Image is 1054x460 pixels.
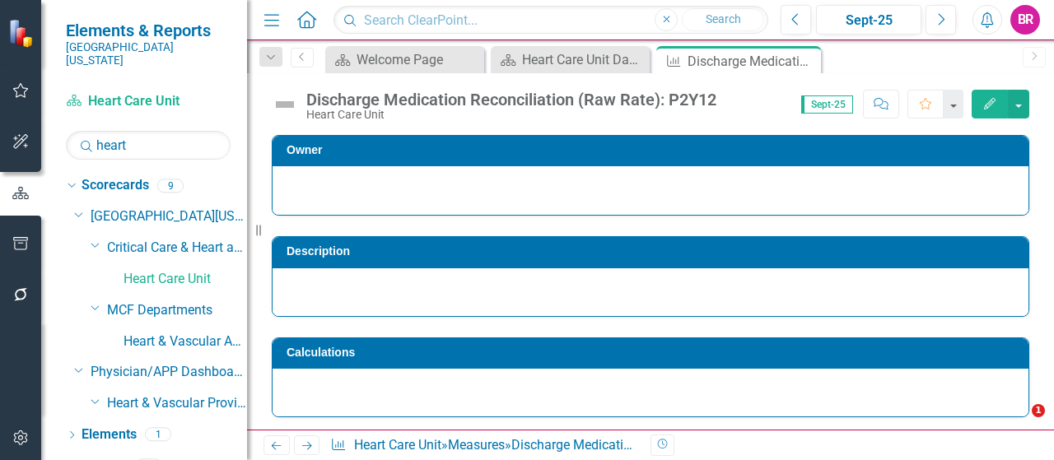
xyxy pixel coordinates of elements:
[333,6,768,35] input: Search ClearPoint...
[145,428,171,442] div: 1
[82,425,137,444] a: Elements
[107,394,247,413] a: Heart & Vascular Providers
[306,91,716,109] div: Discharge Medication Reconciliation (Raw Rate): P2Y12
[82,176,149,195] a: Scorecards
[124,332,247,351] a: Heart & Vascular Associates
[91,363,247,382] a: Physician/APP Dashboards
[66,92,231,111] a: Heart Care Unit
[511,437,837,453] div: Discharge Medication Reconciliation (Raw Rate): P2Y12
[688,51,817,72] div: Discharge Medication Reconciliation (Raw Rate): P2Y12
[329,49,480,70] a: Welcome Page
[107,239,247,258] a: Critical Care & Heart and Vascular Services
[801,95,853,114] span: Sept-25
[816,5,921,35] button: Sept-25
[330,436,638,455] div: » »
[706,12,741,26] span: Search
[495,49,646,70] a: Heart Care Unit Dashboard
[306,109,716,121] div: Heart Care Unit
[448,437,505,453] a: Measures
[682,8,764,31] button: Search
[998,404,1038,444] iframe: Intercom live chat
[357,49,480,70] div: Welcome Page
[66,131,231,160] input: Search Below...
[287,144,1020,156] h3: Owner
[287,346,1020,359] h3: Calculations
[66,40,231,67] small: [GEOGRAPHIC_DATA][US_STATE]
[91,207,247,226] a: [GEOGRAPHIC_DATA][US_STATE]
[1010,5,1040,35] button: BR
[287,245,1020,258] h3: Description
[66,21,231,40] span: Elements & Reports
[272,91,298,118] img: Not Defined
[107,301,247,320] a: MCF Departments
[124,270,247,289] a: Heart Care Unit
[1032,404,1045,417] span: 1
[822,11,916,30] div: Sept-25
[8,19,37,48] img: ClearPoint Strategy
[157,179,184,193] div: 9
[354,437,441,453] a: Heart Care Unit
[522,49,646,70] div: Heart Care Unit Dashboard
